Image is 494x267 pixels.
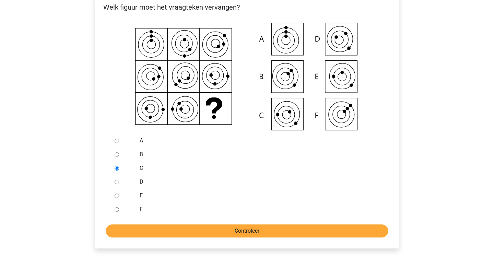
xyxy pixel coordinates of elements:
[140,178,377,186] label: D
[140,150,377,159] label: B
[140,191,377,200] label: E
[140,205,377,213] label: F
[140,164,377,172] label: C
[140,137,377,145] label: A
[101,2,393,12] p: Welk figuur moet het vraagteken vervangen?
[106,224,388,237] input: Controleer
